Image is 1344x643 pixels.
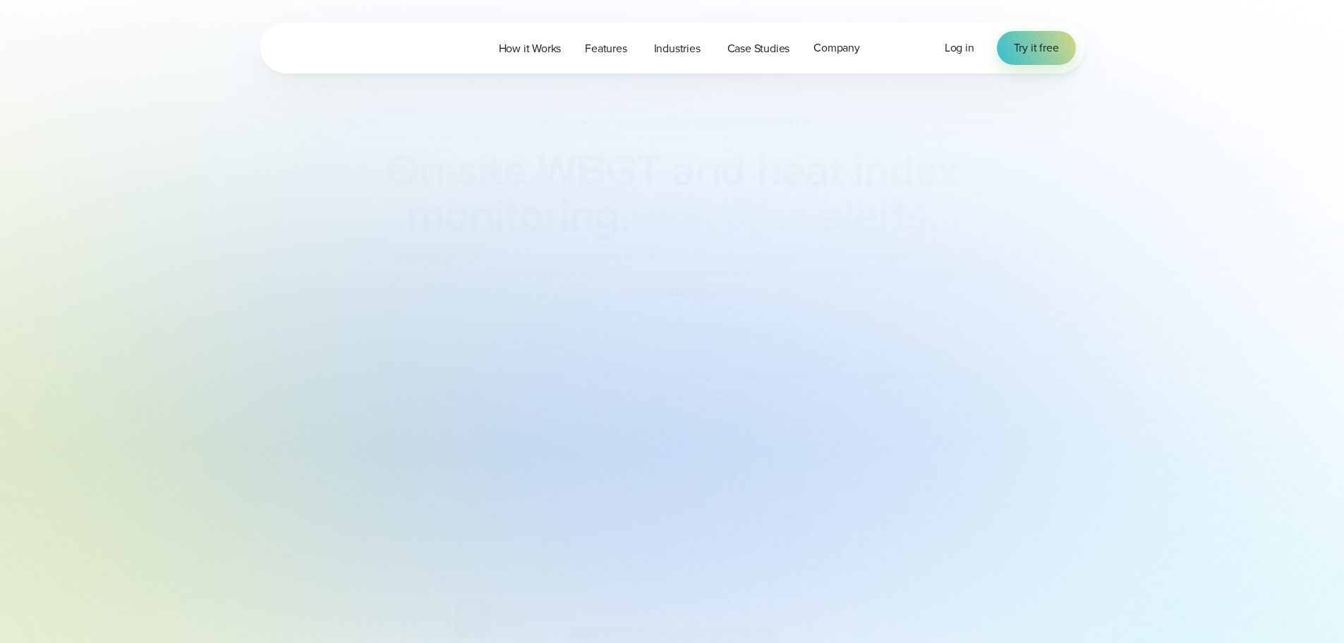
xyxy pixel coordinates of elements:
a: How it Works [487,34,574,63]
span: How it Works [499,40,562,57]
span: Company [813,40,860,56]
a: Log in [945,40,974,56]
span: Case Studies [727,40,790,57]
span: Try it free [1014,40,1059,56]
span: Industries [654,40,701,57]
a: Case Studies [715,34,802,63]
span: Features [585,40,626,57]
a: Try it free [997,31,1076,65]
